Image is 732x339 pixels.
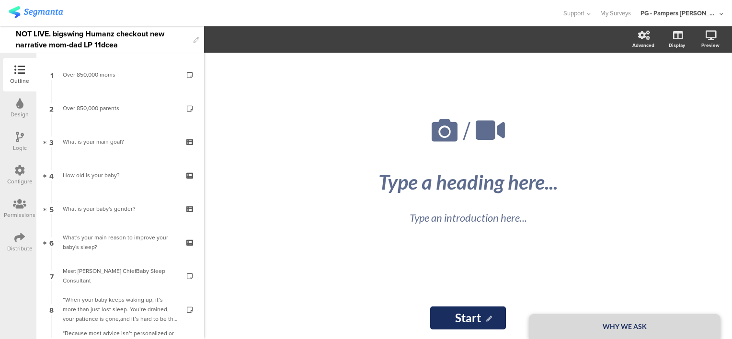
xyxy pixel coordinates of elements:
[9,6,63,18] img: segmanta logo
[39,293,202,326] a: 8 “When your baby keeps waking up, it’s more than just lost sleep. You’re drained, your patience ...
[39,158,202,192] a: 4 How old is your baby?
[63,137,177,147] div: What is your main goal?
[603,322,647,330] strong: WHY WE ASK
[39,259,202,293] a: 7 Meet [PERSON_NAME] ChiefBaby Sleep Consultant
[49,136,54,147] span: 3
[63,233,177,252] div: What's your main reason to improve your baby's sleep?
[63,266,177,285] div: Meet Pampers ChiefBaby Sleep Consultant
[49,170,54,181] span: 4
[39,91,202,125] a: 2 Over 850,000 parents
[49,103,54,113] span: 2
[63,70,177,79] div: Over 850,000 moms
[701,42,720,49] div: Preview
[13,144,27,152] div: Logic
[11,110,29,119] div: Design
[50,69,53,80] span: 1
[7,244,33,253] div: Distribute
[39,58,202,91] a: 1 Over 850,000 moms
[300,210,636,226] div: Type an introduction here...
[39,192,202,226] a: 5 What is your baby's gender?
[63,170,177,180] div: How old is your baby?
[16,26,189,53] div: NOT LIVE. bigswing Humanz checkout new narrative mom-dad LP 11dcea
[10,77,29,85] div: Outline
[463,112,470,150] span: /
[63,295,177,324] div: “When your baby keeps waking up, it’s more than just lost sleep. You’re drained, your patience is...
[49,203,54,214] span: 5
[63,103,177,113] div: Over 850,000 parents
[632,42,654,49] div: Advanced
[49,237,54,248] span: 6
[430,306,506,329] input: Start
[7,177,33,186] div: Configure
[50,271,54,281] span: 7
[63,204,177,214] div: What is your baby's gender?
[669,42,685,49] div: Display
[563,9,584,18] span: Support
[39,226,202,259] a: 6 What's your main reason to improve your baby's sleep?
[640,9,717,18] div: PG - Pampers [PERSON_NAME]
[49,304,54,315] span: 8
[4,211,35,219] div: Permissions
[39,125,202,158] a: 3 What is your main goal?
[291,170,645,194] div: Type a heading here...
